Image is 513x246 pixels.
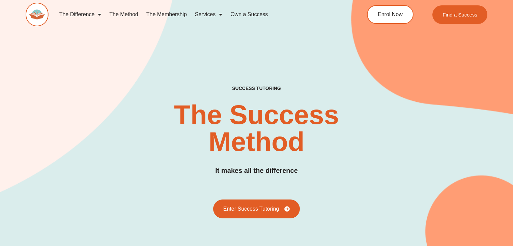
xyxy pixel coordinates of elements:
span: Find a Success [443,12,477,17]
span: Enter Success Tutoring [223,206,279,212]
a: Enter Success Tutoring [213,199,300,218]
a: The Membership [142,7,191,22]
nav: Menu [55,7,341,22]
a: Services [191,7,226,22]
a: Find a Success [432,5,487,24]
h2: The Success Method [152,101,361,155]
a: The Method [105,7,142,22]
h3: It makes all the difference [215,165,298,176]
span: Enrol Now [378,12,403,17]
a: The Difference [55,7,106,22]
a: Own a Success [226,7,272,22]
a: Enrol Now [367,5,414,24]
h4: SUCCESS TUTORING​ [188,86,325,91]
